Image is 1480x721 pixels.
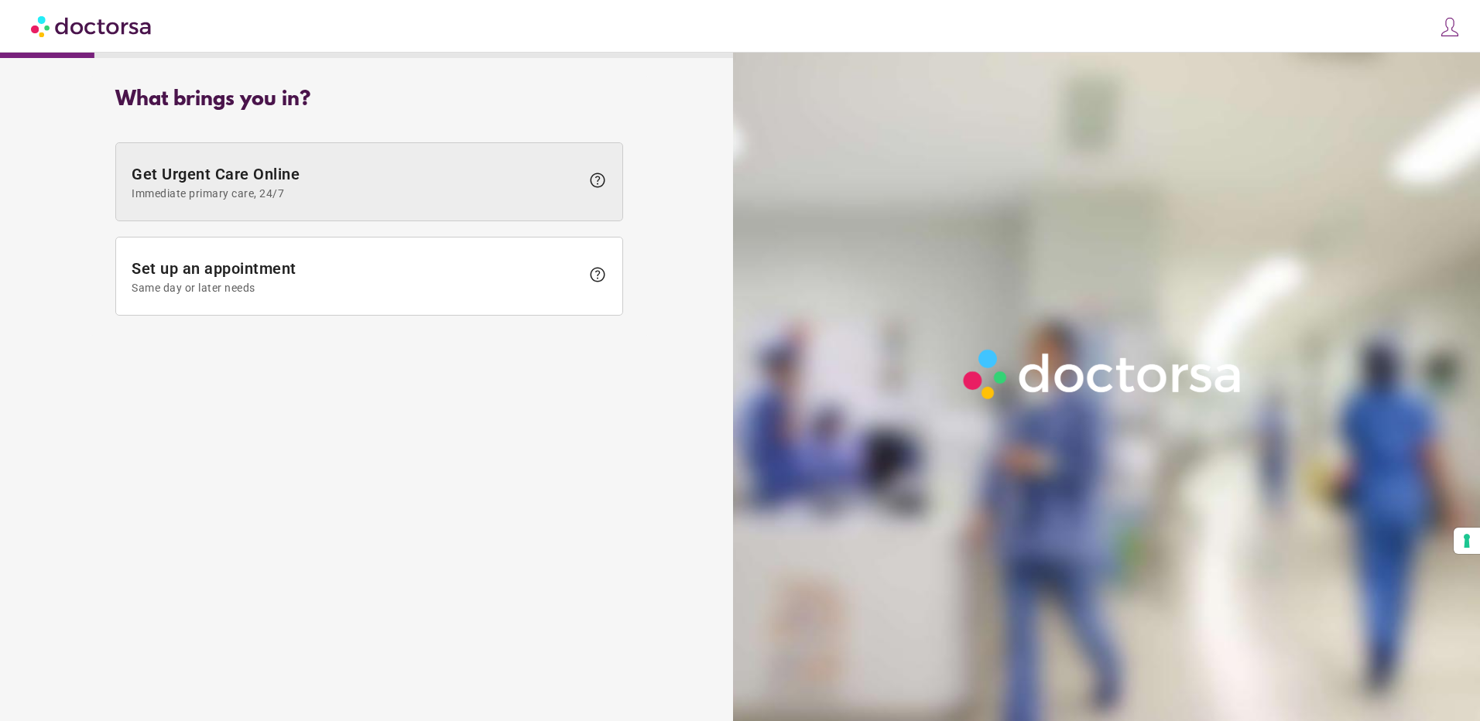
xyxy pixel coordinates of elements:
span: Set up an appointment [132,259,581,294]
span: Immediate primary care, 24/7 [132,187,581,200]
span: help [588,171,607,190]
div: What brings you in? [115,88,623,111]
img: Logo-Doctorsa-trans-White-partial-flat.png [955,341,1251,407]
button: Your consent preferences for tracking technologies [1454,528,1480,554]
img: Doctorsa.com [31,9,153,43]
span: Get Urgent Care Online [132,165,581,200]
span: help [588,265,607,284]
span: Same day or later needs [132,282,581,294]
img: icons8-customer-100.png [1439,16,1461,38]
